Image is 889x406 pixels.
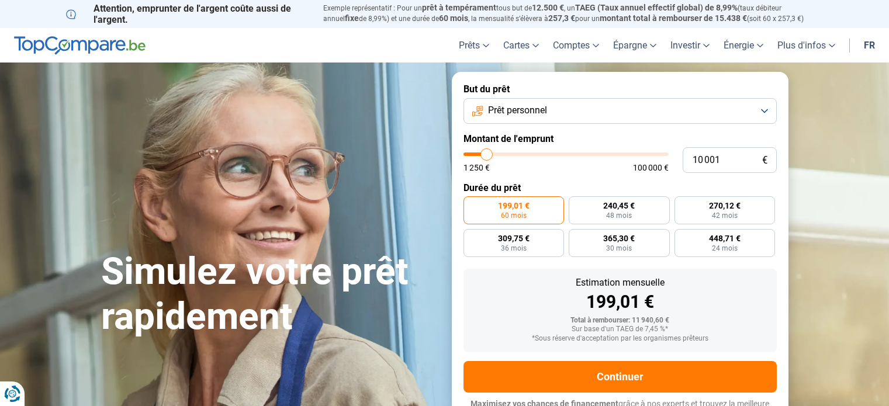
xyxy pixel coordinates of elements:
[101,249,438,339] h1: Simulez votre prêt rapidement
[463,84,777,95] label: But du prêt
[463,98,777,124] button: Prêt personnel
[548,13,575,23] span: 257,3 €
[717,28,770,63] a: Énergie
[473,293,767,311] div: 199,01 €
[473,325,767,334] div: Sur base d'un TAEG de 7,45 %*
[473,335,767,343] div: *Sous réserve d'acceptation par les organismes prêteurs
[463,361,777,393] button: Continuer
[603,202,635,210] span: 240,45 €
[463,164,490,172] span: 1 250 €
[532,3,564,12] span: 12.500 €
[712,212,738,219] span: 42 mois
[600,13,747,23] span: montant total à rembourser de 15.438 €
[463,133,777,144] label: Montant de l'emprunt
[439,13,468,23] span: 60 mois
[498,234,530,242] span: 309,75 €
[633,164,669,172] span: 100 000 €
[501,245,527,252] span: 36 mois
[345,13,359,23] span: fixe
[603,234,635,242] span: 365,30 €
[496,28,546,63] a: Cartes
[770,28,842,63] a: Plus d'infos
[488,104,547,117] span: Prêt personnel
[709,202,741,210] span: 270,12 €
[546,28,606,63] a: Comptes
[473,317,767,325] div: Total à rembourser: 11 940,60 €
[501,212,527,219] span: 60 mois
[452,28,496,63] a: Prêts
[663,28,717,63] a: Investir
[709,234,741,242] span: 448,71 €
[422,3,496,12] span: prêt à tempérament
[323,3,824,24] p: Exemple représentatif : Pour un tous but de , un (taux débiteur annuel de 8,99%) et une durée de ...
[712,245,738,252] span: 24 mois
[14,36,146,55] img: TopCompare
[463,182,777,193] label: Durée du prêt
[606,212,632,219] span: 48 mois
[606,28,663,63] a: Épargne
[857,28,882,63] a: fr
[66,3,309,25] p: Attention, emprunter de l'argent coûte aussi de l'argent.
[575,3,738,12] span: TAEG (Taux annuel effectif global) de 8,99%
[498,202,530,210] span: 199,01 €
[762,155,767,165] span: €
[606,245,632,252] span: 30 mois
[473,278,767,287] div: Estimation mensuelle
